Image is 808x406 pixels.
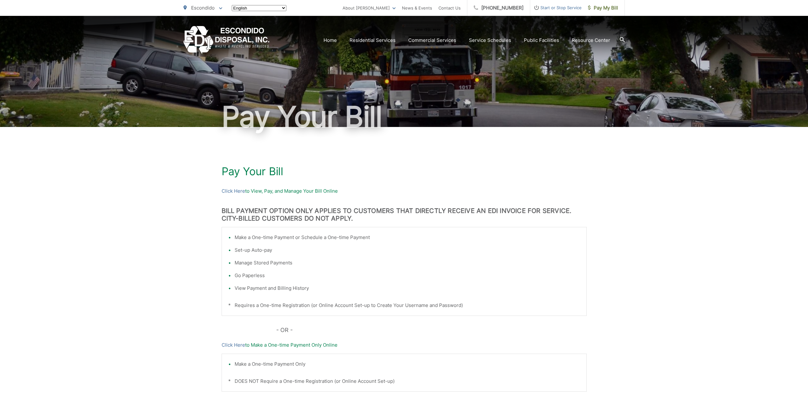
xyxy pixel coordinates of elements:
[235,284,580,292] li: View Payment and Billing History
[228,302,580,309] p: * Requires a One-time Registration (or Online Account Set-up to Create Your Username and Password)
[438,4,461,12] a: Contact Us
[350,37,396,44] a: Residential Services
[228,377,580,385] p: * DOES NOT Require a One-time Registration (or Online Account Set-up)
[184,26,270,54] a: EDCD logo. Return to the homepage.
[235,272,580,279] li: Go Paperless
[184,101,625,133] h1: Pay Your Bill
[572,37,610,44] a: Resource Center
[222,341,245,349] a: Click Here
[469,37,511,44] a: Service Schedules
[235,246,580,254] li: Set-up Auto-pay
[222,165,587,178] h1: Pay Your Bill
[235,234,580,241] li: Make a One-time Payment or Schedule a One-time Payment
[276,325,587,335] p: - OR -
[222,207,587,222] h3: BILL PAYMENT OPTION ONLY APPLIES TO CUSTOMERS THAT DIRECTLY RECEIVE AN EDI INVOICE FOR SERVICE. C...
[402,4,432,12] a: News & Events
[222,187,587,195] p: to View, Pay, and Manage Your Bill Online
[588,4,618,12] span: Pay My Bill
[524,37,559,44] a: Public Facilities
[191,5,215,11] span: Escondido
[232,5,286,11] select: Select a language
[235,259,580,267] li: Manage Stored Payments
[222,187,245,195] a: Click Here
[324,37,337,44] a: Home
[343,4,396,12] a: About [PERSON_NAME]
[408,37,456,44] a: Commercial Services
[222,341,587,349] p: to Make a One-time Payment Only Online
[235,360,580,368] li: Make a One-time Payment Only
